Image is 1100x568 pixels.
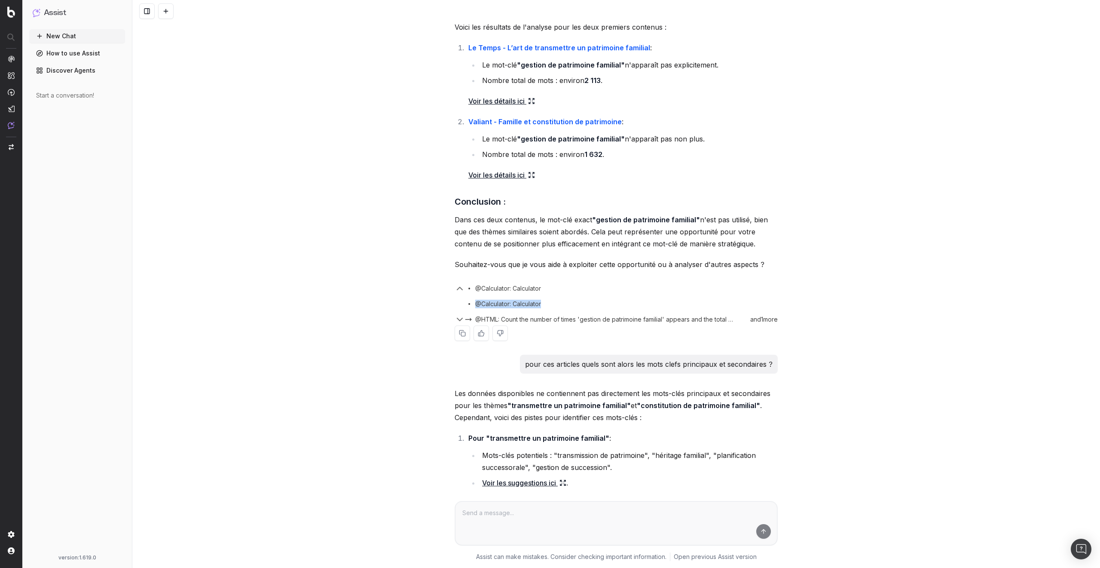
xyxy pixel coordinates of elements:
[9,144,14,150] img: Switch project
[480,59,778,71] li: Le mot-clé n'apparaît pas explicitement.
[480,74,778,86] li: Nombre total de mots : environ .
[468,95,535,107] a: Voir les détails ici
[8,89,15,96] img: Activation
[33,554,122,561] div: version: 1.619.0
[36,91,118,100] div: Start a conversation!
[465,315,746,324] button: @HTML: Count the number of times 'gestion de patrimoine familial' appears and the total word coun...
[480,148,778,160] li: Nombre total de mots : environ .
[674,553,757,561] a: Open previous Assist version
[8,122,15,129] img: Assist
[466,42,778,107] li: :
[455,214,778,250] p: Dans ces deux contenus, le mot-clé exact n'est pas utilisé, bien que des thèmes similaires soient...
[29,29,125,43] button: New Chat
[482,477,566,489] a: Voir les suggestions ici
[44,7,66,19] h1: Assist
[8,105,15,112] img: Studio
[468,169,535,181] a: Voir les détails ici
[455,195,778,209] h3: Conclusion :
[455,387,778,424] p: Les données disponibles ne contiennent pas directement les mots-clés principaux et secondaires po...
[475,315,736,324] span: @HTML: Count the number of times 'gestion de patrimoine familial' appears and the total word coun...
[468,117,622,126] a: Valiant - Famille et constitution de patrimoine
[480,477,778,489] li: .
[468,43,650,52] a: Le Temps - L’art de transmettre un patrimoine familial
[584,150,602,159] strong: 1 632
[525,358,773,370] p: pour ces articles quels sont alors les mots clefs principaux et secondaires ?
[33,7,122,19] button: Assist
[455,21,778,33] p: Voici les résultats de l'analyse pour les deux premiers contenus :
[507,401,631,410] strong: "transmettre un patrimoine familial"
[8,55,15,62] img: Analytics
[8,72,15,79] img: Intelligence
[584,76,601,85] strong: 2 113
[592,215,700,224] strong: "gestion de patrimoine familial"
[637,401,760,410] strong: "constitution de patrimoine familial"
[746,315,778,324] div: and 1 more
[29,46,125,60] a: How to use Assist
[1071,539,1091,559] div: Open Intercom Messenger
[8,531,15,538] img: Setting
[466,432,778,489] li: :
[480,449,778,473] li: Mots-clés potentiels : "transmission de patrimoine", "héritage familial", "planification successo...
[8,547,15,554] img: My account
[33,9,40,17] img: Assist
[517,61,625,69] strong: "gestion de patrimoine familial"
[476,553,666,561] p: Assist can make mistakes. Consider checking important information.
[29,64,125,77] a: Discover Agents
[455,258,778,270] p: Souhaitez-vous que je vous aide à exploiter cette opportunité ou à analyser d'autres aspects ?
[475,284,541,293] span: @Calculator: Calculator
[480,133,778,145] li: Le mot-clé n'apparaît pas non plus.
[7,6,15,18] img: Botify logo
[466,116,778,181] li: :
[475,300,541,308] span: @Calculator: Calculator
[468,434,609,442] strong: Pour "transmettre un patrimoine familial"
[517,135,625,143] strong: "gestion de patrimoine familial"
